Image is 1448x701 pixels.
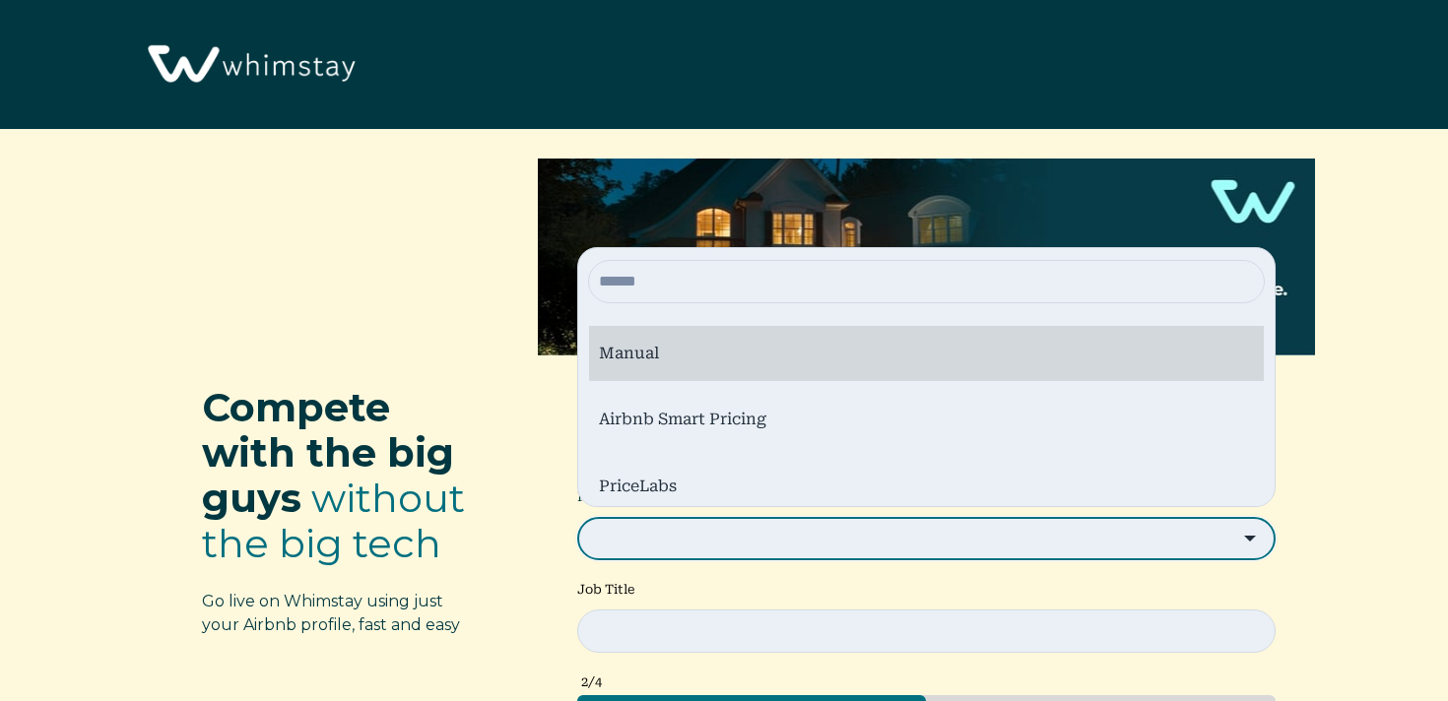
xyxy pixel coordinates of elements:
[202,383,454,522] span: Compete with the big guys
[202,592,460,634] span: Go live on Whimstay using just your Airbnb profile, fast and easy
[589,326,1264,381] li: Manual
[138,8,362,122] img: Whimstay Logo-02 1
[589,459,1264,514] li: PriceLabs
[589,392,1264,447] li: Airbnb Smart Pricing
[581,672,1276,692] div: 2/4
[577,582,634,597] span: Job Title
[577,489,675,504] span: Pricing System
[202,474,465,567] span: without the big tech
